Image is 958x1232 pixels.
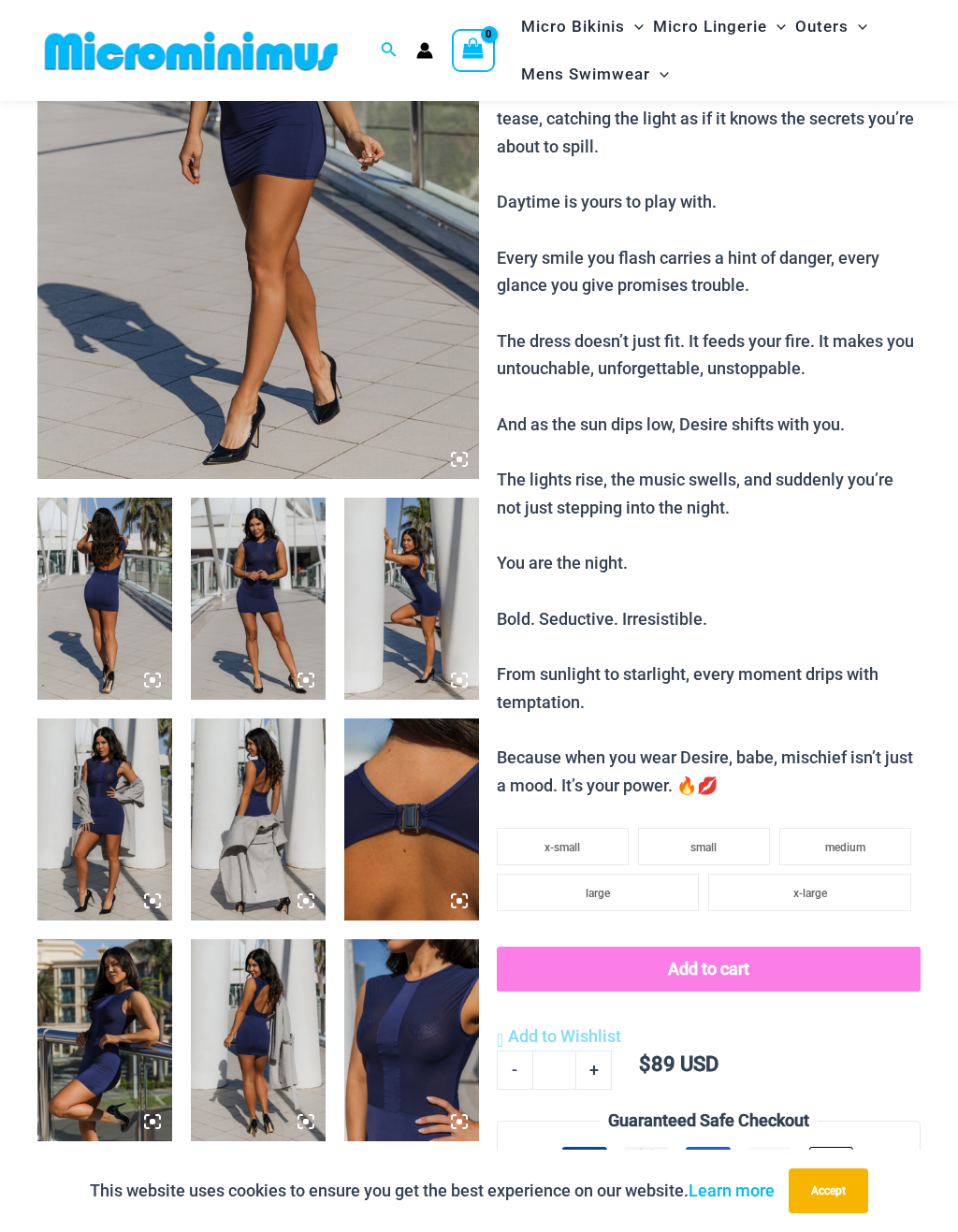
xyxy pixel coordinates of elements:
img: Desire Me Navy 5192 Dress [344,939,479,1141]
button: Accept [789,1168,868,1213]
span: Micro Bikinis [521,3,625,51]
span: Mens Swimwear [521,51,650,98]
span: $ [639,1052,651,1076]
a: Account icon link [416,42,433,59]
a: + [576,1051,612,1090]
a: - [497,1051,532,1090]
a: Learn more [689,1181,775,1200]
span: small [690,841,717,854]
span: Outers [795,3,849,51]
img: Desire Me Navy 5192 Dress [191,498,326,700]
img: Desire Me Navy 5192 Dress [344,718,479,920]
span: x-small [544,841,580,854]
span: Menu Toggle [625,3,644,51]
span: Menu Toggle [650,51,669,98]
li: small [638,828,770,865]
button: Add to cart [497,947,921,992]
li: x-small [497,828,629,865]
legend: Guaranteed Safe Checkout [601,1107,817,1135]
img: Desire Me Navy 5192 Dress [37,498,172,700]
span: Menu Toggle [767,3,786,51]
a: Mens SwimwearMenu ToggleMenu Toggle [516,51,674,98]
a: OutersMenu ToggleMenu Toggle [791,3,872,51]
li: x-large [708,874,911,911]
a: Micro LingerieMenu ToggleMenu Toggle [648,3,791,51]
li: large [497,874,700,911]
input: Product quantity [532,1051,576,1090]
span: Add to Wishlist [508,1026,621,1046]
img: Desire Me Navy 5192 Dress [191,718,326,920]
bdi: 89 USD [639,1052,718,1076]
span: Menu Toggle [849,3,867,51]
span: large [586,887,610,900]
p: This website uses cookies to ensure you get the best experience on our website. [90,1177,775,1205]
a: Add to Wishlist [497,1022,621,1051]
img: MM SHOP LOGO FLAT [37,30,345,72]
img: Desire Me Navy 5192 Dress [37,939,172,1141]
a: Micro BikinisMenu ToggleMenu Toggle [516,3,648,51]
a: View Shopping Cart, empty [452,29,495,72]
a: Search icon link [381,39,398,63]
span: Micro Lingerie [653,3,767,51]
li: medium [779,828,911,865]
span: medium [825,841,865,854]
span: x-large [793,887,827,900]
img: Desire Me Navy 5192 Dress [37,718,172,920]
img: Desire Me Navy 5192 Dress [344,498,479,700]
img: Desire Me Navy 5192 Dress [191,939,326,1141]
